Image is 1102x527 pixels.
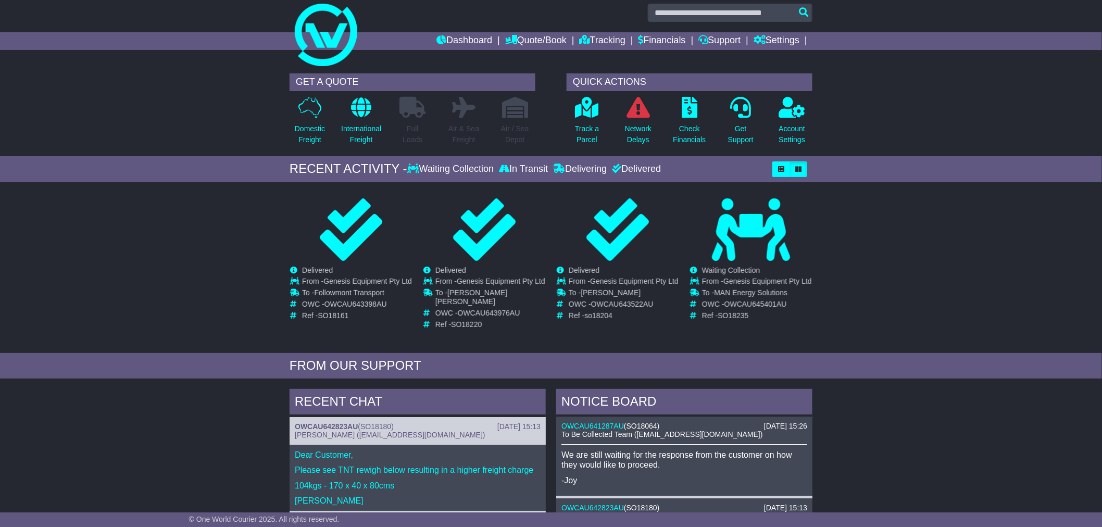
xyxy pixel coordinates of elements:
[295,123,325,145] p: Domestic Freight
[724,300,787,308] span: OWCAU645401AU
[497,422,541,431] div: [DATE] 15:13
[341,123,381,145] p: International Freight
[779,123,806,145] p: Account Settings
[290,358,812,373] div: FROM OUR SUPPORT
[638,32,686,50] a: Financials
[609,164,661,175] div: Delivered
[569,266,599,274] span: Delivered
[627,504,657,512] span: SO18180
[567,73,812,91] div: QUICK ACTIONS
[407,164,496,175] div: Waiting Collection
[764,504,807,512] div: [DATE] 15:13
[624,96,652,151] a: NetworkDelays
[754,32,799,50] a: Settings
[295,422,541,431] div: ( )
[399,123,425,145] p: Full Loads
[702,311,812,320] td: Ref -
[569,300,679,311] td: OWC -
[569,288,679,300] td: To -
[290,73,535,91] div: GET A QUOTE
[294,96,325,151] a: DomesticFreight
[580,32,625,50] a: Tracking
[723,277,812,285] span: Genesis Equipment Pty Ltd
[575,123,599,145] p: Track a Parcel
[673,123,706,145] p: Check Financials
[561,430,762,438] span: To Be Collected Team ([EMAIL_ADDRESS][DOMAIN_NAME])
[290,389,546,417] div: RECENT CHAT
[590,277,679,285] span: Genesis Equipment Pty Ltd
[561,504,624,512] a: OWCAU642823AU
[436,32,492,50] a: Dashboard
[302,288,412,300] td: To -
[295,450,541,460] p: Dear Customer,
[295,465,541,475] p: Please see TNT rewigh below resulting in a higher freight charge
[451,320,482,329] span: SO18220
[728,123,754,145] p: Get Support
[673,96,707,151] a: CheckFinancials
[302,277,412,288] td: From -
[496,164,550,175] div: In Transit
[702,288,812,300] td: To -
[561,504,807,512] div: ( )
[702,300,812,311] td: OWC -
[295,481,541,491] p: 104kgs - 170 x 40 x 80cms
[561,422,624,430] a: OWCAU641287AU
[561,475,807,485] p: -Joy
[501,123,529,145] p: Air / Sea Depot
[718,311,748,320] span: SO18235
[556,389,812,417] div: NOTICE BOARD
[561,422,807,431] div: ( )
[435,266,466,274] span: Delivered
[714,288,787,297] span: MAN Energy Solutions
[341,96,382,151] a: InternationalFreight
[627,422,657,430] span: SO18064
[581,288,641,297] span: [PERSON_NAME]
[625,123,652,145] p: Network Delays
[569,311,679,320] td: Ref -
[295,431,485,439] span: [PERSON_NAME] ([EMAIL_ADDRESS][DOMAIN_NAME])
[569,277,679,288] td: From -
[505,32,567,50] a: Quote/Book
[435,288,545,309] td: To -
[290,161,407,177] div: RECENT ACTIVITY -
[314,288,384,297] span: Followmont Transport
[302,300,412,311] td: OWC -
[702,266,760,274] span: Waiting Collection
[584,311,612,320] span: so18204
[435,288,507,306] span: [PERSON_NAME] [PERSON_NAME]
[574,96,599,151] a: Track aParcel
[324,300,387,308] span: OWCAU643398AU
[360,422,391,431] span: SO18180
[302,311,412,320] td: Ref -
[323,277,412,285] span: Genesis Equipment Pty Ltd
[764,422,807,431] div: [DATE] 15:26
[295,496,541,506] p: [PERSON_NAME]
[435,320,545,329] td: Ref -
[728,96,754,151] a: GetSupport
[302,266,333,274] span: Delivered
[699,32,741,50] a: Support
[295,422,358,431] a: OWCAU642823AU
[702,277,812,288] td: From -
[550,164,609,175] div: Delivering
[448,123,479,145] p: Air & Sea Freight
[591,300,654,308] span: OWCAU643522AU
[318,311,348,320] span: SO18161
[458,309,520,317] span: OWCAU643976AU
[435,309,545,320] td: OWC -
[457,277,545,285] span: Genesis Equipment Pty Ltd
[189,515,340,523] span: © One World Courier 2025. All rights reserved.
[435,277,545,288] td: From -
[779,96,806,151] a: AccountSettings
[561,450,807,470] p: We are still waiting for the response from the customer on how they would like to proceed.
